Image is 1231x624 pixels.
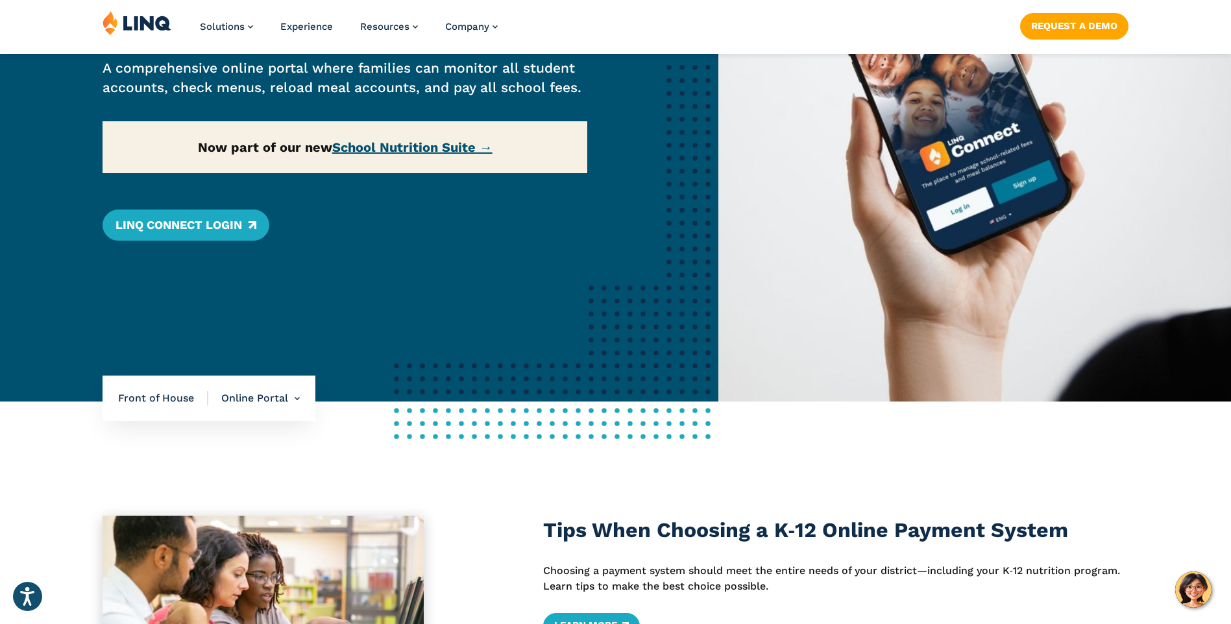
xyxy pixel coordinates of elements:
[280,21,333,32] a: Experience
[360,21,409,32] span: Resources
[200,21,245,32] span: Solutions
[1020,13,1128,39] a: Request a Demo
[445,21,498,32] a: Company
[103,10,171,35] img: LINQ | K‑12 Software
[103,58,587,97] p: A comprehensive online portal where families can monitor all student accounts, check menus, reloa...
[543,563,1128,595] p: Choosing a payment system should meet the entire needs of your district—including your K‑12 nutri...
[332,139,493,155] a: School Nutrition Suite →
[208,376,300,421] li: Online Portal
[445,21,489,32] span: Company
[200,10,498,53] nav: Primary Navigation
[543,516,1128,545] h3: Tips When Choosing a K‑12 Online Payment System
[360,21,418,32] a: Resources
[1175,571,1212,608] button: Hello, have a question? Let’s chat.
[118,391,208,405] span: Front of House
[1020,10,1128,39] nav: Button Navigation
[103,210,269,241] a: LINQ Connect Login
[200,21,253,32] a: Solutions
[198,139,493,155] strong: Now part of our new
